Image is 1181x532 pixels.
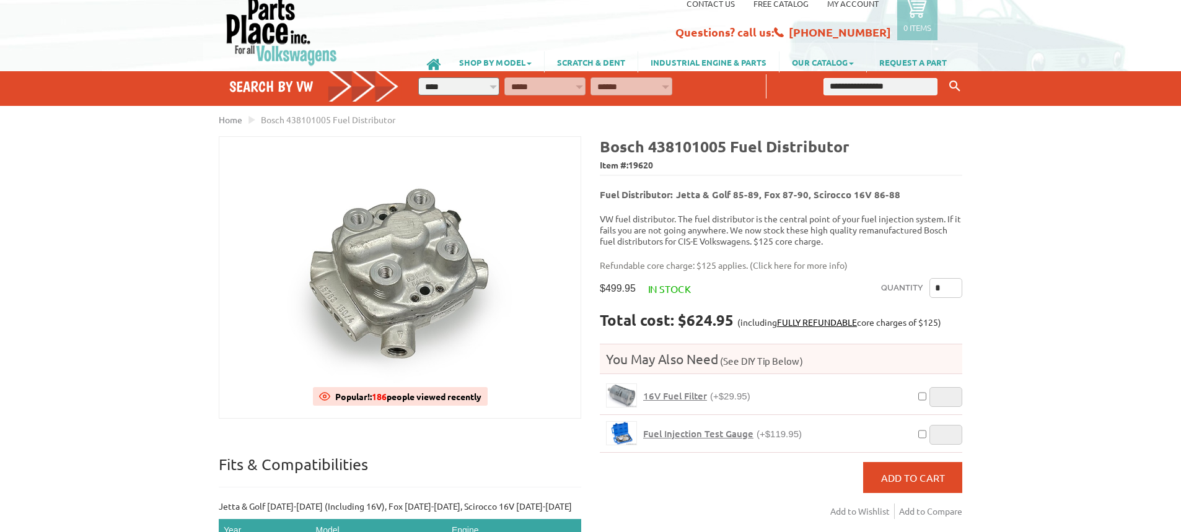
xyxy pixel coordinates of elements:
span: 16V Fuel Filter [643,390,707,402]
a: Home [219,114,242,125]
button: Keyword Search [946,76,964,97]
p: VW fuel distributor. The fuel distributor is the central point of your fuel injection system. If ... [600,213,962,246]
h4: You May Also Need [600,351,962,367]
a: INDUSTRIAL ENGINE & PARTS [638,51,779,72]
span: $499.95 [600,282,636,294]
span: Bosch 438101005 Fuel Distributor [261,114,395,125]
label: Quantity [881,278,923,298]
a: Add to Compare [899,504,962,519]
a: 16V Fuel Filter(+$29.95) [643,390,750,402]
span: (+$29.95) [710,391,750,401]
span: Add to Cart [881,471,945,484]
a: Add to Wishlist [830,504,895,519]
strong: Total cost: $624.95 [600,310,734,329]
a: Fuel Injection Test Gauge(+$119.95) [643,428,802,440]
p: Fits & Compatibilities [219,455,581,487]
span: Fuel Injection Test Gauge [643,427,753,440]
span: (including core charges of $125) [737,316,941,328]
b: Bosch 438101005 Fuel Distributor [600,136,850,156]
a: OUR CATALOG [779,51,866,72]
p: 0 items [903,22,931,33]
span: 19620 [628,159,653,170]
a: 16V Fuel Filter [606,383,637,408]
a: SHOP BY MODEL [447,51,544,72]
span: Item #: [600,157,962,175]
p: Refundable core charge: $125 applies. ( ) [600,259,953,272]
img: 16V Fuel Filter [607,384,636,407]
span: (+$119.95) [757,429,802,439]
span: (See DIY Tip Below) [718,355,803,367]
a: REQUEST A PART [867,51,959,72]
a: Fuel Injection Test Gauge [606,421,637,445]
h4: Search by VW [229,77,399,95]
p: Jetta & Golf [DATE]-[DATE] (Including 16V), Fox [DATE]-[DATE], Scirocco 16V [DATE]-[DATE] [219,500,581,513]
a: FULLY REFUNDABLE [777,316,857,328]
b: Fuel Distributor: Jetta & Golf 85-89, Fox 87-90, Scirocco 16V 86-88 [600,188,900,201]
span: In stock [648,282,691,295]
button: Add to Cart [863,462,962,493]
a: SCRATCH & DENT [545,51,638,72]
a: Click here for more info [753,259,845,271]
img: Bosch 438101005 Fuel Distributor [219,137,581,418]
img: Fuel Injection Test Gauge [607,422,636,445]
